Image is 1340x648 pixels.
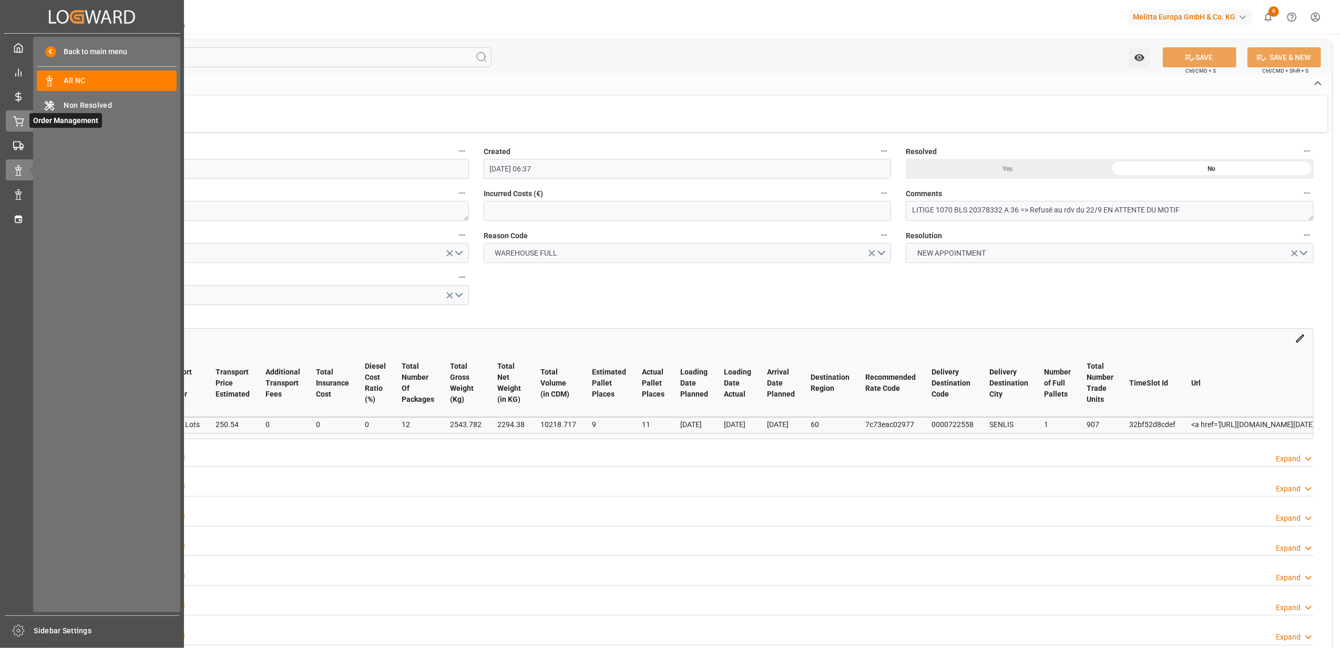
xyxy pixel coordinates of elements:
th: Recommended Rate Code [857,349,924,417]
span: Back to main menu [56,46,127,57]
span: Ctrl/CMD + S [1185,67,1216,75]
span: WAREHOUSE FULL [489,248,562,259]
textarea: LITIGE 1070 BLS 20378332 A 36 => Refusé au rdv du 22/9 EN ATTENTE DU MOTIF [906,201,1314,221]
div: 2543.782 [450,418,482,431]
th: Total Number Of Packages [394,349,442,417]
div: [DATE] [680,418,708,431]
span: Ctrl/CMD + Shift + S [1262,67,1308,75]
div: 1 [1044,418,1071,431]
button: Resolved [1300,144,1314,158]
th: Total Number Trade Units [1079,349,1121,417]
span: Order Management [29,113,102,128]
button: open menu [61,285,469,305]
span: NEW APPOINTMENT [912,248,991,259]
a: Transport Management [6,135,178,156]
span: Comments [906,188,942,199]
div: 0 [316,418,349,431]
input: DD-MM-YYYY HH:MM [61,159,469,179]
div: Expand [1276,453,1301,464]
span: Created [484,146,510,157]
button: Melitta Europa GmbH & Co. KG [1129,7,1256,27]
span: Reason Code [484,230,528,241]
div: SENLIS [989,418,1028,431]
button: Help Center [1280,5,1304,29]
th: Transport Price Estimated [208,349,258,417]
div: Expand [1276,483,1301,494]
button: Responsible Party [455,228,469,242]
button: SAVE [1163,47,1236,67]
th: Total Net Weight (in KG) [489,349,533,417]
div: 7c73eac02977 [865,418,916,431]
button: Comments [1300,186,1314,200]
button: open menu [1129,47,1150,67]
div: Expand [1276,543,1301,554]
button: Transport ID Logward * [455,186,469,200]
div: [DATE] [724,418,751,431]
div: 10218.717 [540,418,576,431]
div: Expand [1276,602,1301,613]
button: open menu [484,243,892,263]
span: Incurred Costs (€) [484,188,543,199]
th: Diesel Cost Ratio (%) [357,349,394,417]
th: Estimated Pallet Places [584,349,634,417]
div: Melitta Europa GmbH & Co. KG [1129,9,1252,25]
div: 2294.38 [497,418,525,431]
input: DD-MM-YYYY HH:MM [484,159,892,179]
button: Updated [455,144,469,158]
button: SAVE & NEW [1247,47,1321,67]
th: Actual Pallet Places [634,349,672,417]
div: Expand [1276,572,1301,583]
span: Non Resolved [64,100,177,111]
a: Non Resolved [37,95,177,115]
button: Reason Code [877,228,891,242]
th: TimeSlot Id [1121,349,1183,417]
div: 0 [265,418,300,431]
button: Created [877,144,891,158]
div: Yes [906,159,1110,179]
th: Additional Transport Fees [258,349,308,417]
a: Timeslot Management [6,208,178,229]
span: Resolution [906,230,942,241]
button: open menu [61,243,469,263]
div: [DATE] [767,418,795,431]
div: No [1110,159,1314,179]
div: 0 [365,418,386,431]
input: Search Fields [48,47,492,67]
div: 0000722558 [932,418,974,431]
a: Control Tower [6,62,178,82]
div: 907 [1087,418,1113,431]
a: Data Management [6,184,178,205]
a: Order ManagementOrder Management [6,110,178,131]
th: Loading Date Actual [716,349,759,417]
a: My Cockpit [6,37,178,58]
button: open menu [906,243,1314,263]
div: 12 [402,418,434,431]
span: 6 [1269,6,1279,17]
div: 60 [811,418,850,431]
div: 250.54 [216,418,250,431]
div: 9 [592,418,626,431]
th: Arrival Date Planned [759,349,803,417]
th: Delivery Destination Code [924,349,981,417]
div: 11 [642,418,664,431]
button: Incurred Costs (€) [877,186,891,200]
span: Resolved [906,146,937,157]
div: Expand [1276,513,1301,524]
button: show 6 new notifications [1256,5,1280,29]
th: Loading Date Planned [672,349,716,417]
th: Total Gross Weight (Kg) [442,349,489,417]
button: Cost Ownership [455,270,469,284]
a: Rate Management [6,86,178,107]
div: Expand [1276,632,1301,643]
th: Delivery Destination City [981,349,1036,417]
th: Number of Full Pallets [1036,349,1079,417]
span: All NC [64,75,177,86]
a: All NC [37,70,177,91]
th: Total Volume (in CDM) [533,349,584,417]
button: Resolution [1300,228,1314,242]
th: Destination Region [803,349,857,417]
th: Total Insurance Cost [308,349,357,417]
span: Sidebar Settings [34,625,180,636]
textarea: 745f7eb344fe [61,201,469,221]
div: 32bf52d8cdef [1129,418,1175,431]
